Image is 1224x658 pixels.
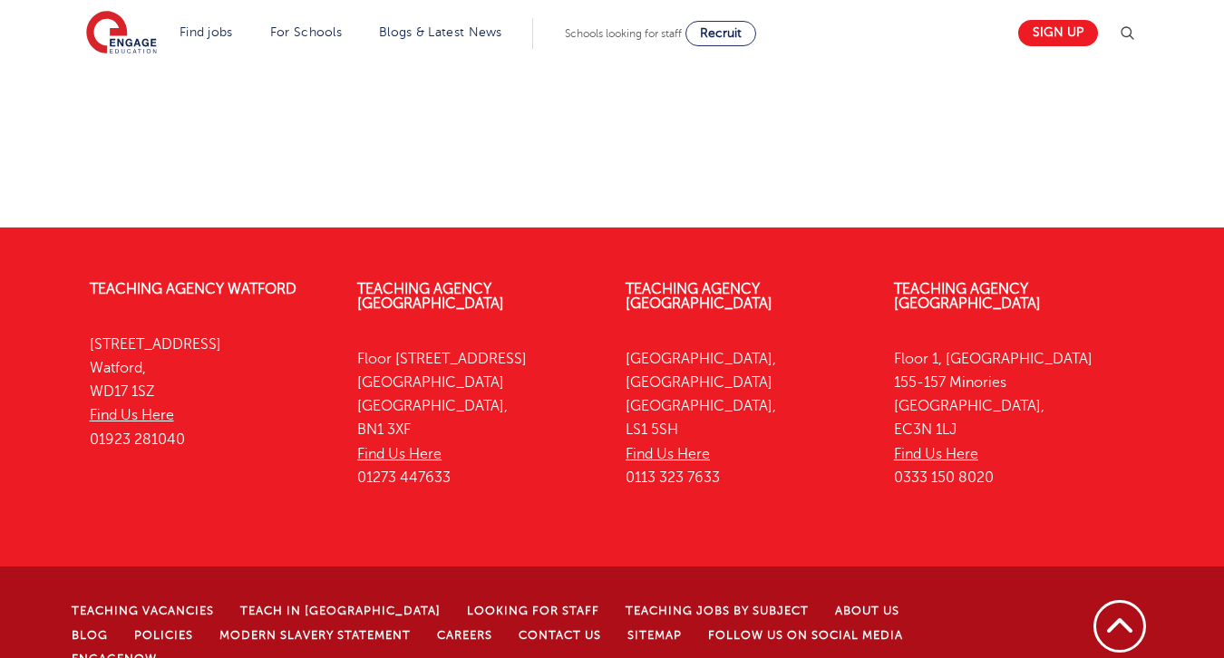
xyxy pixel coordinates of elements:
a: Contact Us [519,629,601,642]
a: Teaching jobs by subject [626,605,809,617]
a: Looking for staff [467,605,599,617]
a: Blog [72,629,108,642]
a: Find Us Here [626,446,710,462]
a: Modern Slavery Statement [219,629,411,642]
p: Floor [STREET_ADDRESS] [GEOGRAPHIC_DATA] [GEOGRAPHIC_DATA], BN1 3XF 01273 447633 [357,347,598,490]
p: [GEOGRAPHIC_DATA], [GEOGRAPHIC_DATA] [GEOGRAPHIC_DATA], LS1 5SH 0113 323 7633 [626,347,867,490]
a: Teaching Agency [GEOGRAPHIC_DATA] [626,281,772,312]
a: Teaching Agency Watford [90,281,296,297]
a: About Us [835,605,899,617]
span: Schools looking for staff [565,27,682,40]
a: Policies [134,629,193,642]
a: Sign up [1018,20,1098,46]
a: Blogs & Latest News [379,25,502,39]
a: Careers [437,629,492,642]
a: Find Us Here [90,407,174,423]
a: Find jobs [180,25,233,39]
a: Recruit [685,21,756,46]
img: Engage Education [86,11,157,56]
a: Teaching Agency [GEOGRAPHIC_DATA] [894,281,1041,312]
a: Teaching Agency [GEOGRAPHIC_DATA] [357,281,504,312]
a: Find Us Here [357,446,442,462]
p: Floor 1, [GEOGRAPHIC_DATA] 155-157 Minories [GEOGRAPHIC_DATA], EC3N 1LJ 0333 150 8020 [894,347,1135,490]
a: Find Us Here [894,446,978,462]
span: Recruit [700,26,742,40]
a: Follow us on Social Media [708,629,903,642]
a: Teaching Vacancies [72,605,214,617]
a: Sitemap [627,629,682,642]
p: [STREET_ADDRESS] Watford, WD17 1SZ 01923 281040 [90,333,331,451]
a: Teach in [GEOGRAPHIC_DATA] [240,605,441,617]
a: For Schools [270,25,342,39]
